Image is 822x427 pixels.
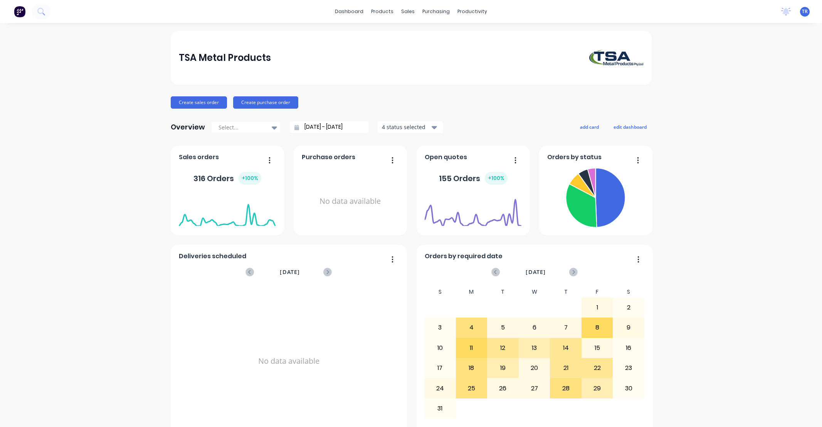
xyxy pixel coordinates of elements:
[519,286,550,298] div: W
[582,338,613,358] div: 15
[378,121,443,133] button: 4 status selected
[582,286,613,298] div: F
[582,358,613,378] div: 22
[589,50,643,66] img: TSA Metal Products
[179,252,246,261] span: Deliveries scheduled
[14,6,25,17] img: Factory
[233,96,298,109] button: Create purchase order
[425,378,456,398] div: 24
[547,153,602,162] span: Orders by status
[239,172,261,185] div: + 100 %
[550,358,581,378] div: 21
[439,172,508,185] div: 155 Orders
[456,286,487,298] div: M
[425,153,467,162] span: Open quotes
[550,318,581,337] div: 7
[519,338,550,358] div: 13
[382,123,430,131] div: 4 status selected
[171,119,205,135] div: Overview
[485,172,508,185] div: + 100 %
[456,338,487,358] div: 11
[802,8,808,15] span: TR
[582,378,613,398] div: 29
[519,318,550,337] div: 6
[582,298,613,317] div: 1
[613,358,644,378] div: 23
[171,96,227,109] button: Create sales order
[487,318,518,337] div: 5
[179,153,219,162] span: Sales orders
[609,122,652,132] button: edit dashboard
[613,378,644,398] div: 30
[425,399,456,418] div: 31
[456,378,487,398] div: 25
[613,318,644,337] div: 9
[519,378,550,398] div: 27
[331,6,367,17] a: dashboard
[575,122,604,132] button: add card
[613,286,644,298] div: S
[456,318,487,337] div: 4
[550,338,581,358] div: 14
[487,286,519,298] div: T
[302,165,398,238] div: No data available
[582,318,613,337] div: 8
[425,338,456,358] div: 10
[526,268,546,276] span: [DATE]
[425,358,456,378] div: 17
[193,172,261,185] div: 316 Orders
[454,6,491,17] div: productivity
[613,298,644,317] div: 2
[456,358,487,378] div: 18
[419,6,454,17] div: purchasing
[302,153,355,162] span: Purchase orders
[519,358,550,378] div: 20
[487,338,518,358] div: 12
[487,358,518,378] div: 19
[550,378,581,398] div: 28
[425,318,456,337] div: 3
[613,338,644,358] div: 16
[280,268,300,276] span: [DATE]
[179,50,271,66] div: TSA Metal Products
[487,378,518,398] div: 26
[550,286,582,298] div: T
[424,286,456,298] div: S
[367,6,397,17] div: products
[397,6,419,17] div: sales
